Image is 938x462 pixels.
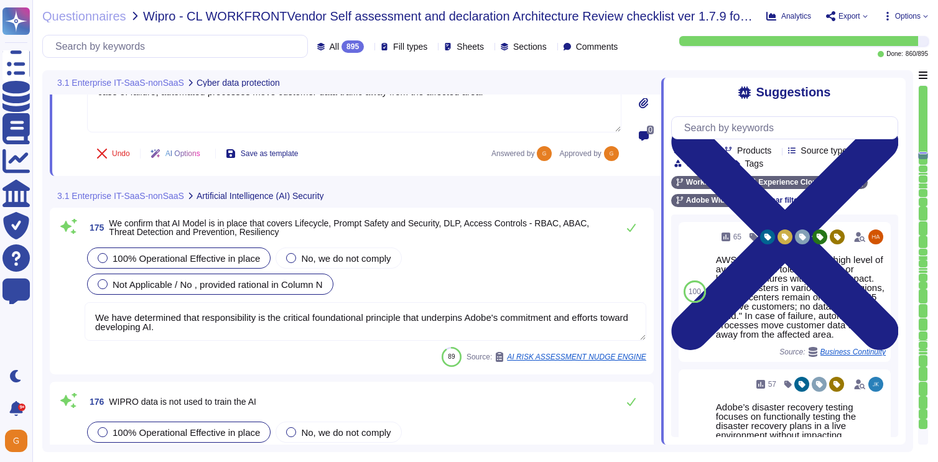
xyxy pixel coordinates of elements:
span: 176 [85,397,104,406]
span: AI Options [165,150,200,157]
span: Done: [886,51,903,57]
span: No, we do not comply [301,253,391,264]
button: Analytics [766,11,811,21]
input: Search by keywords [49,35,307,57]
div: 9+ [18,404,26,411]
span: Approved by [559,150,601,157]
span: Options [895,12,921,20]
button: user [2,427,36,455]
span: All [330,42,340,51]
img: user [604,146,619,161]
span: Save as template [241,150,299,157]
span: Undo [112,150,130,157]
input: Search by keywords [678,117,898,139]
span: 0 [647,126,654,134]
span: Artificial Intelligence (AI) Security [197,192,324,200]
span: WIPRO data is not used to train the AI [109,397,256,407]
button: Save as template [216,141,309,166]
img: user [868,377,883,392]
div: 895 [341,40,364,53]
img: user [868,229,883,244]
span: Sheets [457,42,484,51]
span: Questionnaires [42,10,126,22]
span: Answered by [491,150,534,157]
span: Comments [576,42,618,51]
span: 100% Operational Effective in place [113,427,260,438]
span: 3.1 Enterprise IT-SaaS-nonSaaS [57,192,184,200]
textarea: We have determined that responsibility is the critical foundational principle that underpins Adob... [85,302,646,341]
span: No, we do not comply [301,427,391,438]
img: user [537,146,552,161]
textarea: AWS data centers include a high level of availability and tolerate system or hardware failures wi... [87,58,621,132]
span: Analytics [781,12,811,20]
span: Not Applicable / No , provided rational in Column N [113,279,323,290]
span: Source: [467,352,646,362]
span: Cyber data protection [197,78,280,87]
span: 100% Operational Effective in place [113,253,260,264]
span: 175 [85,223,104,232]
span: Export [838,12,860,20]
img: user [5,430,27,452]
span: AI RISK ASSESSMENT NUDGE ENGINE [507,353,646,361]
span: 100 [689,288,701,295]
span: 860 / 895 [906,51,928,57]
span: Fill types [393,42,427,51]
span: 3.1 Enterprise IT-SaaS-nonSaaS [57,78,184,87]
span: 89 [448,353,455,360]
span: We confirm that AI Model is in place that covers Lifecycle, Prompt Safety and Security, DLP, Acce... [109,218,589,237]
span: Sections [513,42,547,51]
button: Undo [87,141,140,166]
span: Wipro - CL WORKFRONTVendor Self assessment and declaration Architecture Review checklist ver 1.7.... [143,10,756,22]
